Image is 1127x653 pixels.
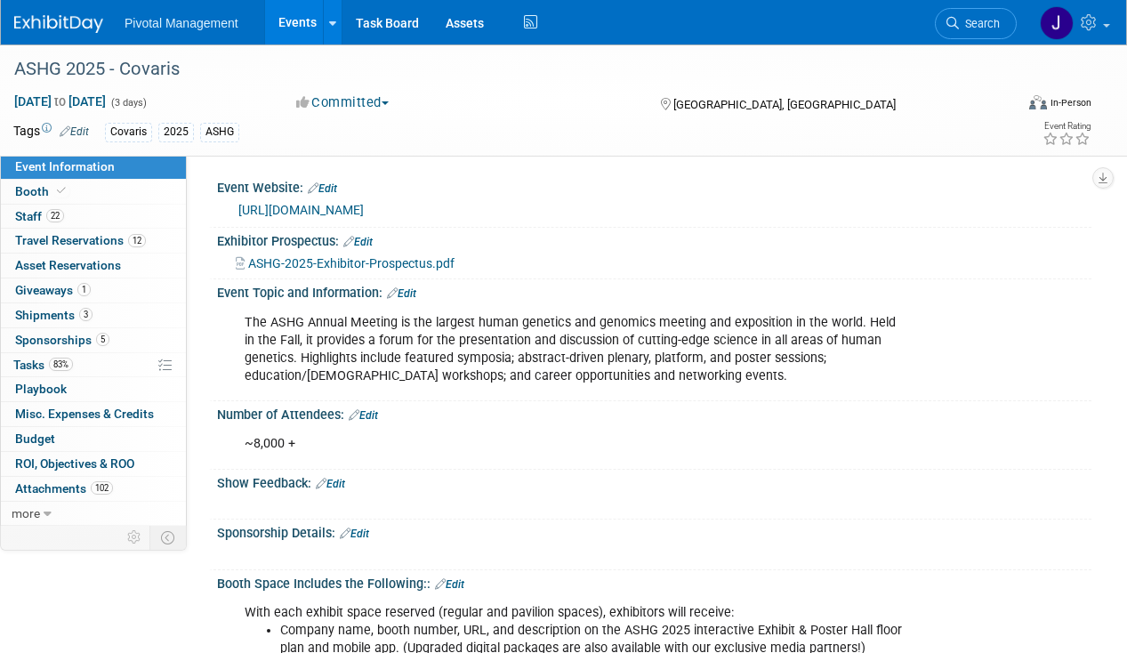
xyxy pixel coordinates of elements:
span: ROI, Objectives & ROO [15,456,134,471]
span: Attachments [15,481,113,496]
span: 22 [46,209,64,222]
span: [GEOGRAPHIC_DATA], [GEOGRAPHIC_DATA] [673,98,896,111]
a: Edit [308,182,337,195]
span: Giveaways [15,283,91,297]
i: Booth reservation complete [57,186,66,196]
a: Tasks83% [1,353,186,377]
a: Booth [1,180,186,204]
div: ASHG [200,123,239,141]
a: Attachments102 [1,477,186,501]
a: Edit [349,409,378,422]
span: to [52,94,68,109]
a: Edit [435,578,464,591]
div: The ASHG Annual Meeting is the largest human genetics and genomics meeting and exposition in the ... [232,305,919,394]
span: [DATE] [DATE] [13,93,107,109]
img: ExhibitDay [14,15,103,33]
a: [URL][DOMAIN_NAME] [238,203,364,217]
img: Jessica Gatton [1040,6,1074,40]
a: Edit [387,287,416,300]
span: Tasks [13,358,73,372]
a: Edit [60,125,89,138]
span: Travel Reservations [15,233,146,247]
div: Number of Attendees: [217,401,1091,424]
a: Misc. Expenses & Credits [1,402,186,426]
span: Booth [15,184,69,198]
div: Event Rating [1042,122,1091,131]
div: Show Feedback: [217,470,1091,493]
a: Sponsorships5 [1,328,186,352]
a: more [1,502,186,526]
span: 12 [128,234,146,247]
a: Edit [340,528,369,540]
span: Sponsorships [15,333,109,347]
a: ROI, Objectives & ROO [1,452,186,476]
img: Format-Inperson.png [1029,95,1047,109]
span: Pivotal Management [125,16,238,30]
a: Asset Reservations [1,254,186,278]
button: Committed [290,93,396,112]
a: Edit [343,236,373,248]
span: Search [959,17,1000,30]
span: 3 [79,308,93,321]
div: 2025 [158,123,194,141]
span: more [12,506,40,520]
div: Event Website: [217,174,1091,198]
span: Event Information [15,159,115,173]
span: Playbook [15,382,67,396]
div: Booth Space Includes the Following:: [217,570,1091,593]
div: Exhibitor Prospectus: [217,228,1091,251]
div: ASHG 2025 - Covaris [8,53,1000,85]
div: ~8,000 + [232,426,919,462]
a: Shipments3 [1,303,186,327]
a: Budget [1,427,186,451]
a: Giveaways1 [1,278,186,302]
a: Event Information [1,155,186,179]
span: 5 [96,333,109,346]
div: Event Format [934,93,1091,119]
span: 1 [77,283,91,296]
span: Misc. Expenses & Credits [15,407,154,421]
span: Budget [15,431,55,446]
span: 102 [91,481,113,495]
div: Event Topic and Information: [217,279,1091,302]
div: Covaris [105,123,152,141]
span: Staff [15,209,64,223]
a: Travel Reservations12 [1,229,186,253]
td: Personalize Event Tab Strip [119,526,150,549]
a: Edit [316,478,345,490]
div: In-Person [1050,96,1091,109]
a: Staff22 [1,205,186,229]
td: Toggle Event Tabs [150,526,187,549]
span: 83% [49,358,73,371]
div: Sponsorship Details: [217,520,1091,543]
td: Tags [13,122,89,142]
span: Shipments [15,308,93,322]
span: (3 days) [109,97,147,109]
a: ASHG-2025-Exhibitor-Prospectus.pdf [236,256,455,270]
span: ASHG-2025-Exhibitor-Prospectus.pdf [248,256,455,270]
a: Search [935,8,1017,39]
span: Asset Reservations [15,258,121,272]
a: Playbook [1,377,186,401]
